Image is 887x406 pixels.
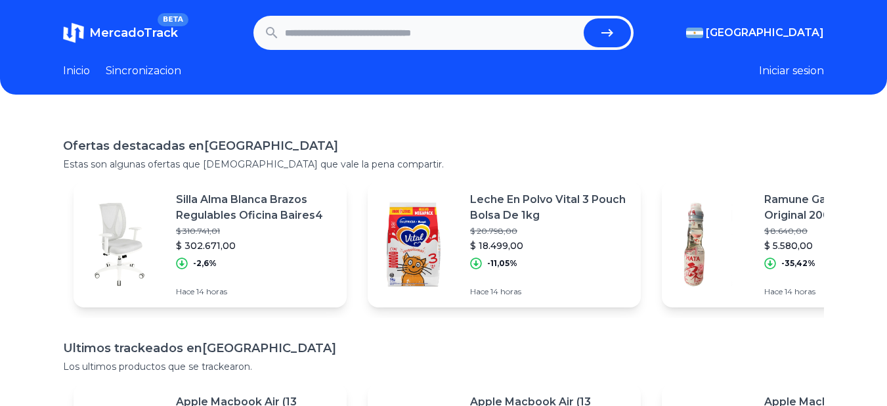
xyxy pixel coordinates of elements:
[686,25,824,41] button: [GEOGRAPHIC_DATA]
[759,63,824,79] button: Iniciar sesion
[74,198,165,290] img: Featured image
[63,22,84,43] img: MercadoTrack
[63,22,178,43] a: MercadoTrackBETA
[63,339,824,357] h1: Ultimos trackeados en [GEOGRAPHIC_DATA]
[193,258,217,269] p: -2,6%
[662,198,754,290] img: Featured image
[106,63,181,79] a: Sincronizacion
[176,239,336,252] p: $ 302.671,00
[686,28,703,38] img: Argentina
[470,192,630,223] p: Leche En Polvo Vital 3 Pouch Bolsa De 1kg
[74,181,347,307] a: Featured imageSilla Alma Blanca Brazos Regulables Oficina Baires4$ 310.741,01$ 302.671,00-2,6%Hac...
[368,181,641,307] a: Featured imageLeche En Polvo Vital 3 Pouch Bolsa De 1kg$ 20.798,00$ 18.499,00-11,05%Hace 14 horas
[470,286,630,297] p: Hace 14 horas
[706,25,824,41] span: [GEOGRAPHIC_DATA]
[158,13,188,26] span: BETA
[63,360,824,373] p: Los ultimos productos que se trackearon.
[470,239,630,252] p: $ 18.499,00
[781,258,815,269] p: -35,42%
[176,192,336,223] p: Silla Alma Blanca Brazos Regulables Oficina Baires4
[63,63,90,79] a: Inicio
[89,26,178,40] span: MercadoTrack
[368,198,460,290] img: Featured image
[176,226,336,237] p: $ 310.741,01
[176,286,336,297] p: Hace 14 horas
[487,258,517,269] p: -11,05%
[470,226,630,237] p: $ 20.798,00
[63,137,824,155] h1: Ofertas destacadas en [GEOGRAPHIC_DATA]
[63,158,824,171] p: Estas son algunas ofertas que [DEMOGRAPHIC_DATA] que vale la pena compartir.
